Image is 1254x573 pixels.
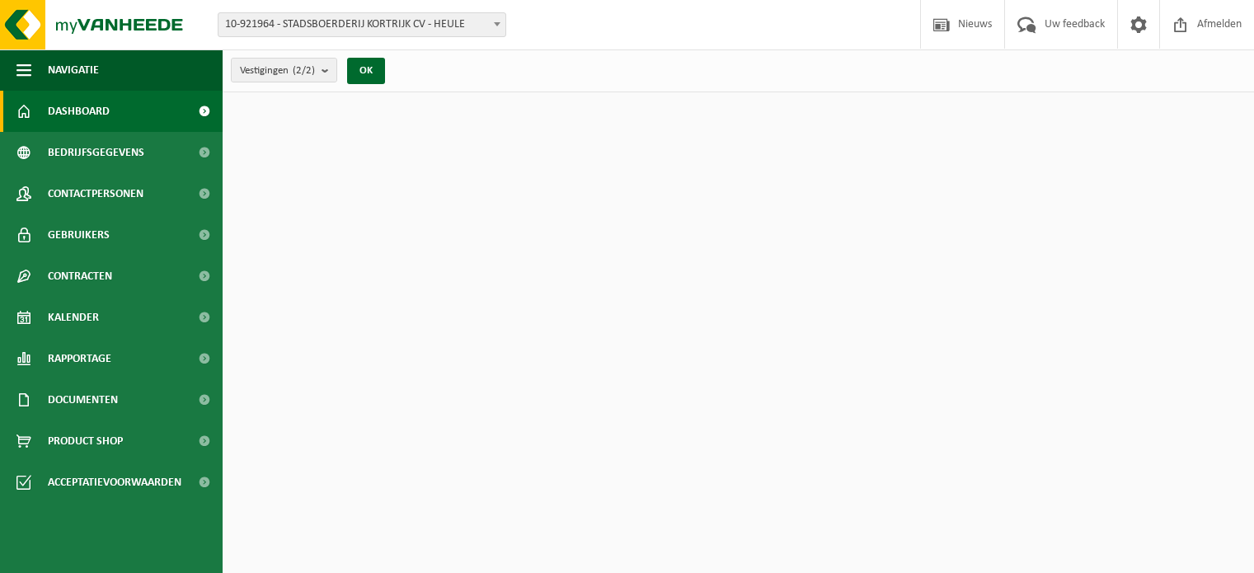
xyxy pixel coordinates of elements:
span: 10-921964 - STADSBOERDERIJ KORTRIJK CV - HEULE [218,13,505,36]
span: Rapportage [48,338,111,379]
span: Vestigingen [240,59,315,83]
count: (2/2) [293,65,315,76]
span: Documenten [48,379,118,420]
span: Contactpersonen [48,173,143,214]
span: Product Shop [48,420,123,462]
span: Dashboard [48,91,110,132]
span: Acceptatievoorwaarden [48,462,181,503]
span: Navigatie [48,49,99,91]
span: Contracten [48,256,112,297]
span: Gebruikers [48,214,110,256]
span: Kalender [48,297,99,338]
button: Vestigingen(2/2) [231,58,337,82]
button: OK [347,58,385,84]
span: Bedrijfsgegevens [48,132,144,173]
span: 10-921964 - STADSBOERDERIJ KORTRIJK CV - HEULE [218,12,506,37]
